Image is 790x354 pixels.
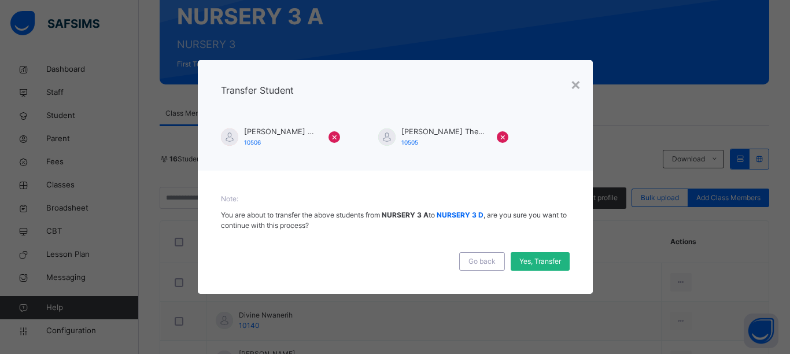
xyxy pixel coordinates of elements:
[500,130,506,143] span: ×
[221,194,570,204] span: Note:
[401,126,485,137] span: [PERSON_NAME] Thedeus Tobena
[570,72,581,96] div: ×
[221,84,294,96] span: Transfer Student
[437,211,483,219] b: NURSERY 3 D
[401,139,418,146] span: 10505
[468,256,496,267] span: Go back
[221,211,567,230] span: You are about to transfer the above students from to , are you sure you want to continue with thi...
[244,126,317,137] span: [PERSON_NAME] Chiemezie
[519,256,561,267] span: Yes, Transfer
[331,130,338,143] span: ×
[244,139,261,146] span: 10506
[382,211,429,219] b: NURSERY 3 A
